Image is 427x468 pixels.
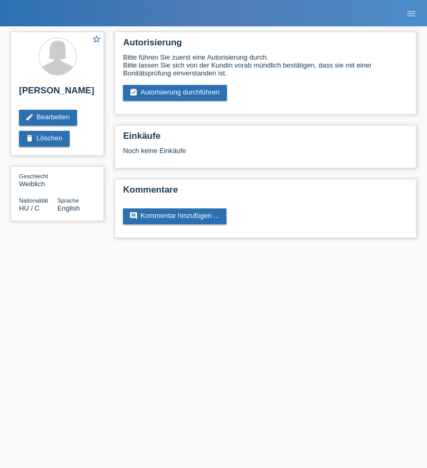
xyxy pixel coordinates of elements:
span: Nationalität [19,197,48,204]
h2: Kommentare [123,185,408,200]
div: Noch keine Einkäufe [123,147,408,163]
a: deleteLöschen [19,131,70,147]
i: edit [25,113,34,121]
h2: [PERSON_NAME] [19,85,96,101]
span: English [58,204,80,212]
i: menu [406,8,416,19]
a: star_border [92,34,101,45]
a: assignment_turned_inAutorisierung durchführen [123,85,227,101]
div: Weiblich [19,172,58,188]
span: Ungarn / C / 01.10.2021 [19,204,40,212]
a: commentKommentar hinzufügen ... [123,208,226,224]
i: assignment_turned_in [129,88,138,97]
i: star_border [92,34,101,44]
div: Bitte führen Sie zuerst eine Autorisierung durch. Bitte lassen Sie sich von der Kundin vorab münd... [123,53,408,77]
h2: Einkäufe [123,131,408,147]
span: Sprache [58,197,79,204]
i: comment [129,212,138,220]
i: delete [25,134,34,142]
span: Geschlecht [19,173,48,179]
a: menu [401,10,422,16]
a: editBearbeiten [19,110,77,126]
h2: Autorisierung [123,37,408,53]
